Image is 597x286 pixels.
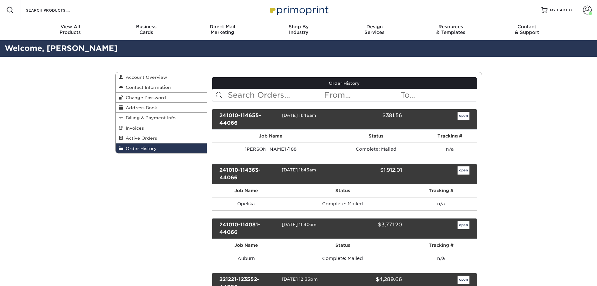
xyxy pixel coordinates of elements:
[116,143,207,153] a: Order History
[212,239,280,252] th: Job Name
[260,20,337,40] a: Shop ByIndustry
[340,221,407,236] div: $3,771.20
[489,24,565,30] span: Contact
[458,276,469,284] a: open
[340,166,407,181] div: $1,912.01
[406,184,477,197] th: Tracking #
[108,24,184,35] div: Cards
[282,113,316,118] span: [DATE] 11:46am
[260,24,337,30] span: Shop By
[123,136,157,141] span: Active Orders
[337,20,413,40] a: DesignServices
[123,126,144,131] span: Invoices
[423,130,476,143] th: Tracking #
[413,24,489,30] span: Resources
[212,252,280,265] td: Auburn
[458,221,469,229] a: open
[329,143,423,156] td: Complete: Mailed
[406,252,477,265] td: n/a
[458,166,469,175] a: open
[215,166,282,181] div: 241010-114363-44066
[267,3,330,17] img: Primoprint
[212,184,280,197] th: Job Name
[260,24,337,35] div: Industry
[215,221,282,236] div: 241010-114081-44066
[184,24,260,30] span: Direct Mail
[489,20,565,40] a: Contact& Support
[227,89,323,101] input: Search Orders...
[116,82,207,92] a: Contact Information
[116,93,207,103] a: Change Password
[329,130,423,143] th: Status
[400,89,476,101] input: To...
[280,252,405,265] td: Complete: Mailed
[123,115,175,120] span: Billing & Payment Info
[280,239,405,252] th: Status
[337,24,413,30] span: Design
[32,20,108,40] a: View AllProducts
[406,239,477,252] th: Tracking #
[123,85,171,90] span: Contact Information
[340,112,407,127] div: $381.56
[184,24,260,35] div: Marketing
[569,8,572,12] span: 0
[282,277,318,282] span: [DATE] 12:35pm
[458,112,469,120] a: open
[123,75,167,80] span: Account Overview
[116,113,207,123] a: Billing & Payment Info
[215,112,282,127] div: 241010-114655-44066
[282,167,316,172] span: [DATE] 11:43am
[32,24,108,35] div: Products
[116,133,207,143] a: Active Orders
[108,20,184,40] a: BusinessCards
[123,95,166,100] span: Change Password
[212,77,477,89] a: Order History
[323,89,400,101] input: From...
[212,130,329,143] th: Job Name
[116,103,207,113] a: Address Book
[116,72,207,82] a: Account Overview
[123,146,157,151] span: Order History
[116,123,207,133] a: Invoices
[550,8,568,13] span: MY CART
[123,105,157,110] span: Address Book
[423,143,476,156] td: n/a
[406,197,477,210] td: n/a
[413,20,489,40] a: Resources& Templates
[212,197,280,210] td: Opelika
[280,197,405,210] td: Complete: Mailed
[184,20,260,40] a: Direct MailMarketing
[282,222,317,227] span: [DATE] 11:40am
[32,24,108,30] span: View All
[337,24,413,35] div: Services
[413,24,489,35] div: & Templates
[108,24,184,30] span: Business
[489,24,565,35] div: & Support
[280,184,405,197] th: Status
[25,6,86,14] input: SEARCH PRODUCTS.....
[212,143,329,156] td: [PERSON_NAME]/188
